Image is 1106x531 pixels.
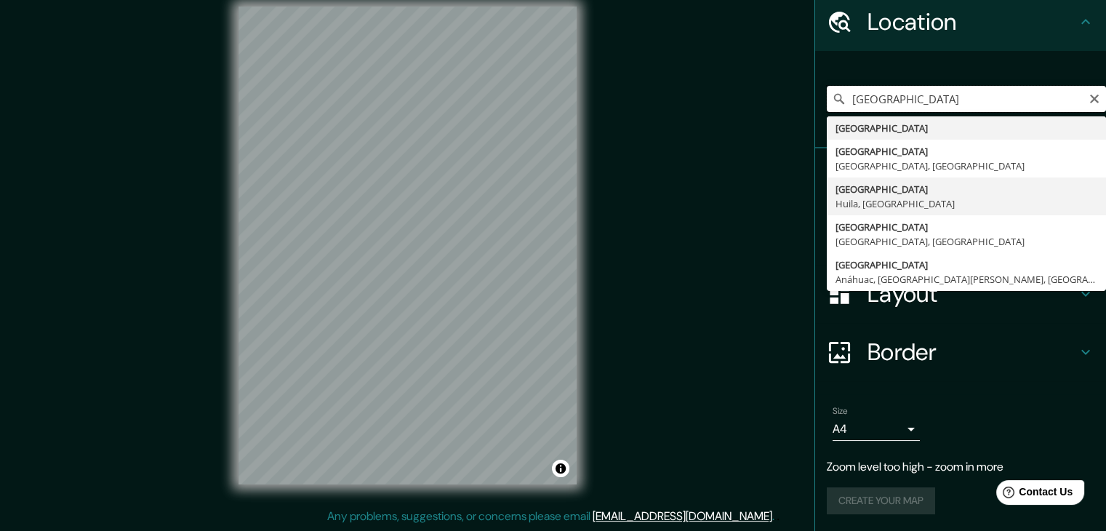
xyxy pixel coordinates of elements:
canvas: Map [239,7,577,484]
h4: Layout [867,279,1077,308]
p: Zoom level too high - zoom in more [827,458,1094,476]
button: Toggle attribution [552,460,569,477]
div: Pins [815,148,1106,207]
button: Clear [1089,91,1100,105]
p: Any problems, suggestions, or concerns please email . [327,508,774,525]
div: [GEOGRAPHIC_DATA] [835,182,1097,196]
div: [GEOGRAPHIC_DATA] [835,257,1097,272]
div: Border [815,323,1106,381]
h4: Border [867,338,1077,367]
div: [GEOGRAPHIC_DATA] [835,121,1097,135]
input: Pick your city or area [827,86,1106,112]
div: [GEOGRAPHIC_DATA], [GEOGRAPHIC_DATA] [835,159,1097,173]
div: . [777,508,780,525]
div: A4 [833,418,920,441]
iframe: Help widget launcher [977,474,1090,515]
label: Size [833,405,848,418]
div: [GEOGRAPHIC_DATA], [GEOGRAPHIC_DATA] [835,234,1097,249]
div: Anáhuac, [GEOGRAPHIC_DATA][PERSON_NAME], [GEOGRAPHIC_DATA] [835,272,1097,287]
h4: Location [867,7,1077,36]
div: [GEOGRAPHIC_DATA] [835,144,1097,159]
a: [EMAIL_ADDRESS][DOMAIN_NAME] [593,508,772,524]
div: . [774,508,777,525]
div: [GEOGRAPHIC_DATA] [835,220,1097,234]
div: Layout [815,265,1106,323]
div: Style [815,207,1106,265]
div: Huila, [GEOGRAPHIC_DATA] [835,196,1097,211]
